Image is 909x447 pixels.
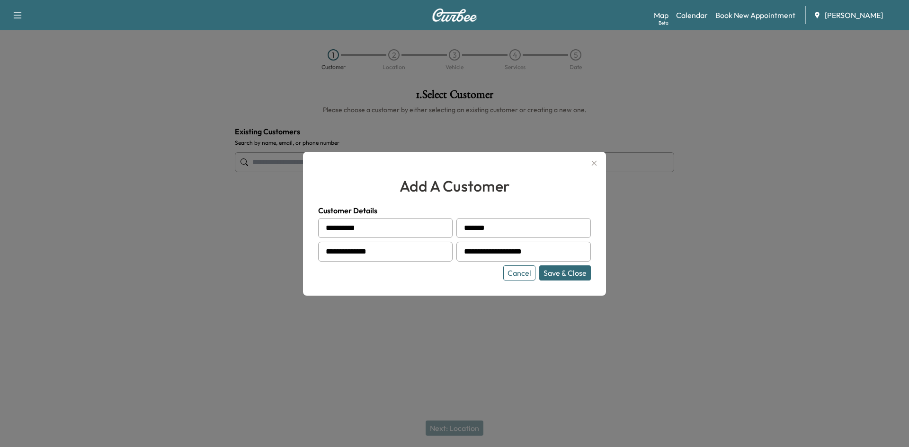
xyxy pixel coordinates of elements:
button: Cancel [503,265,535,280]
div: Beta [659,19,668,26]
a: MapBeta [654,9,668,21]
h4: Customer Details [318,205,591,216]
a: Calendar [676,9,708,21]
img: Curbee Logo [432,9,477,22]
a: Book New Appointment [715,9,795,21]
span: [PERSON_NAME] [825,9,883,21]
h2: add a customer [318,175,591,197]
button: Save & Close [539,265,591,280]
